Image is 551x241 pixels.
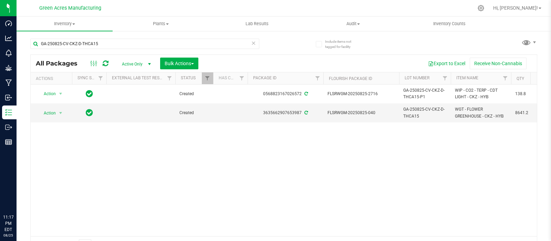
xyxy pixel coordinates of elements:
[3,214,13,233] p: 11:17 PM EDT
[5,109,12,116] inline-svg: Inventory
[5,139,12,145] inline-svg: Reports
[17,21,113,27] span: Inventory
[5,124,12,131] inline-svg: Outbound
[439,72,451,84] a: Filter
[86,108,93,118] span: In Sync
[213,72,248,84] th: Has COA
[305,17,401,31] a: Audit
[328,91,395,97] span: FLSRWGM-20250825-2716
[236,21,278,27] span: Lab Results
[328,110,395,116] span: FLSRWGM-20250825-040
[424,21,475,27] span: Inventory Counts
[56,108,65,118] span: select
[112,76,166,80] a: External Lab Test Result
[202,72,213,84] a: Filter
[3,233,13,238] p: 08/25
[5,94,12,101] inline-svg: Inbound
[209,17,305,31] a: Lab Results
[251,39,256,48] span: Clear
[113,21,208,27] span: Plants
[7,186,28,207] iframe: Resource center
[477,5,485,11] div: Manage settings
[38,108,56,118] span: Action
[303,91,308,96] span: Sync from Compliance System
[515,91,541,97] span: 138.8
[305,21,401,27] span: Audit
[5,35,12,42] inline-svg: Analytics
[329,76,372,81] a: Flourish Package ID
[303,110,308,115] span: Sync from Compliance System
[403,106,447,119] span: GA-250825-CV-CKZ-D-THCA15
[17,17,113,31] a: Inventory
[179,110,209,116] span: Created
[455,87,507,100] span: WIP - CO2 - TERP - CDT LIGHT - CKZ - HYB
[160,58,198,69] button: Bulk Actions
[493,5,538,11] span: Hi, [PERSON_NAME]!
[401,17,497,31] a: Inventory Counts
[515,110,541,116] span: 8641.2
[325,39,360,49] span: Include items not tagged for facility
[247,110,324,116] div: 3635662907653987
[312,72,323,84] a: Filter
[5,50,12,57] inline-svg: Monitoring
[456,76,478,80] a: Item Name
[77,76,104,80] a: Sync Status
[36,76,69,81] div: Actions
[236,72,248,84] a: Filter
[95,72,106,84] a: Filter
[165,61,194,66] span: Bulk Actions
[164,72,175,84] a: Filter
[247,91,324,97] div: 0568823167026572
[181,76,196,80] a: Status
[38,89,56,99] span: Action
[405,76,429,80] a: Lot Number
[39,5,101,11] span: Green Acres Manufacturing
[5,64,12,71] inline-svg: Grow
[86,89,93,99] span: In Sync
[403,87,447,100] span: GA-250825-CV-CKZ-D-THCA15-P1
[5,79,12,86] inline-svg: Manufacturing
[424,58,470,69] button: Export to Excel
[113,17,209,31] a: Plants
[470,58,527,69] button: Receive Non-Cannabis
[5,20,12,27] inline-svg: Dashboard
[30,39,259,49] input: Search Package ID, Item Name, SKU, Lot or Part Number...
[253,76,277,80] a: Package ID
[455,106,507,119] span: WGT - FLOWER GREENHOUSE - CKZ - HYB
[56,89,65,99] span: select
[179,91,209,97] span: Created
[36,60,84,67] span: All Packages
[500,72,511,84] a: Filter
[517,76,524,81] a: Qty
